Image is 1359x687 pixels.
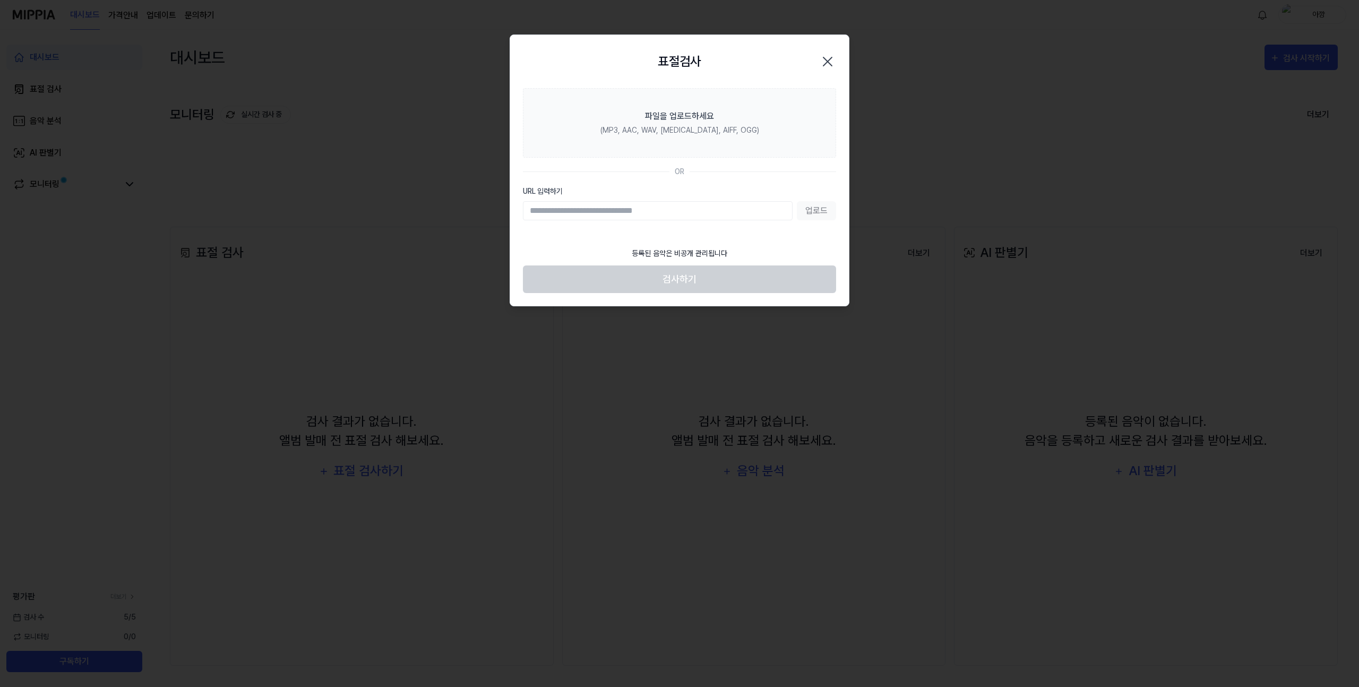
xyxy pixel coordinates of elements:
[658,52,701,71] h2: 표절검사
[600,125,759,136] div: (MP3, AAC, WAV, [MEDICAL_DATA], AIFF, OGG)
[625,242,734,265] div: 등록된 음악은 비공개 관리됩니다
[523,186,836,197] label: URL 입력하기
[675,166,684,177] div: OR
[645,110,714,123] div: 파일을 업로드하세요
